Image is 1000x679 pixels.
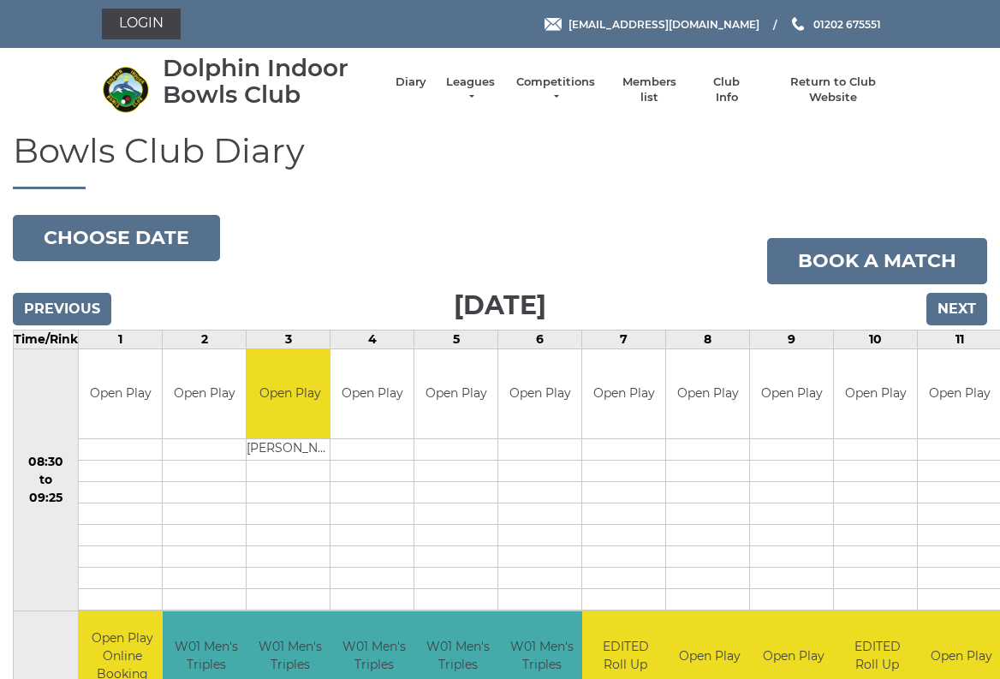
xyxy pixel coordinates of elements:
[750,330,834,348] td: 9
[79,330,163,348] td: 1
[13,215,220,261] button: Choose date
[102,66,149,113] img: Dolphin Indoor Bowls Club
[330,330,414,348] td: 4
[789,16,881,33] a: Phone us 01202 675551
[702,74,752,105] a: Club Info
[102,9,181,39] a: Login
[568,17,759,30] span: [EMAIL_ADDRESS][DOMAIN_NAME]
[414,349,497,439] td: Open Play
[163,55,378,108] div: Dolphin Indoor Bowls Club
[13,293,111,325] input: Previous
[613,74,684,105] a: Members list
[163,330,247,348] td: 2
[247,349,333,439] td: Open Play
[926,293,987,325] input: Next
[769,74,898,105] a: Return to Club Website
[666,330,750,348] td: 8
[582,349,665,439] td: Open Play
[750,349,833,439] td: Open Play
[443,74,497,105] a: Leagues
[330,349,414,439] td: Open Play
[396,74,426,90] a: Diary
[545,18,562,31] img: Email
[14,348,79,611] td: 08:30 to 09:25
[813,17,881,30] span: 01202 675551
[247,330,330,348] td: 3
[515,74,597,105] a: Competitions
[79,349,162,439] td: Open Play
[792,17,804,31] img: Phone us
[14,330,79,348] td: Time/Rink
[414,330,498,348] td: 5
[545,16,759,33] a: Email [EMAIL_ADDRESS][DOMAIN_NAME]
[498,330,582,348] td: 6
[834,349,917,439] td: Open Play
[666,349,749,439] td: Open Play
[834,330,918,348] td: 10
[582,330,666,348] td: 7
[163,349,246,439] td: Open Play
[13,132,987,189] h1: Bowls Club Diary
[767,238,987,284] a: Book a match
[498,349,581,439] td: Open Play
[247,439,333,461] td: [PERSON_NAME]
